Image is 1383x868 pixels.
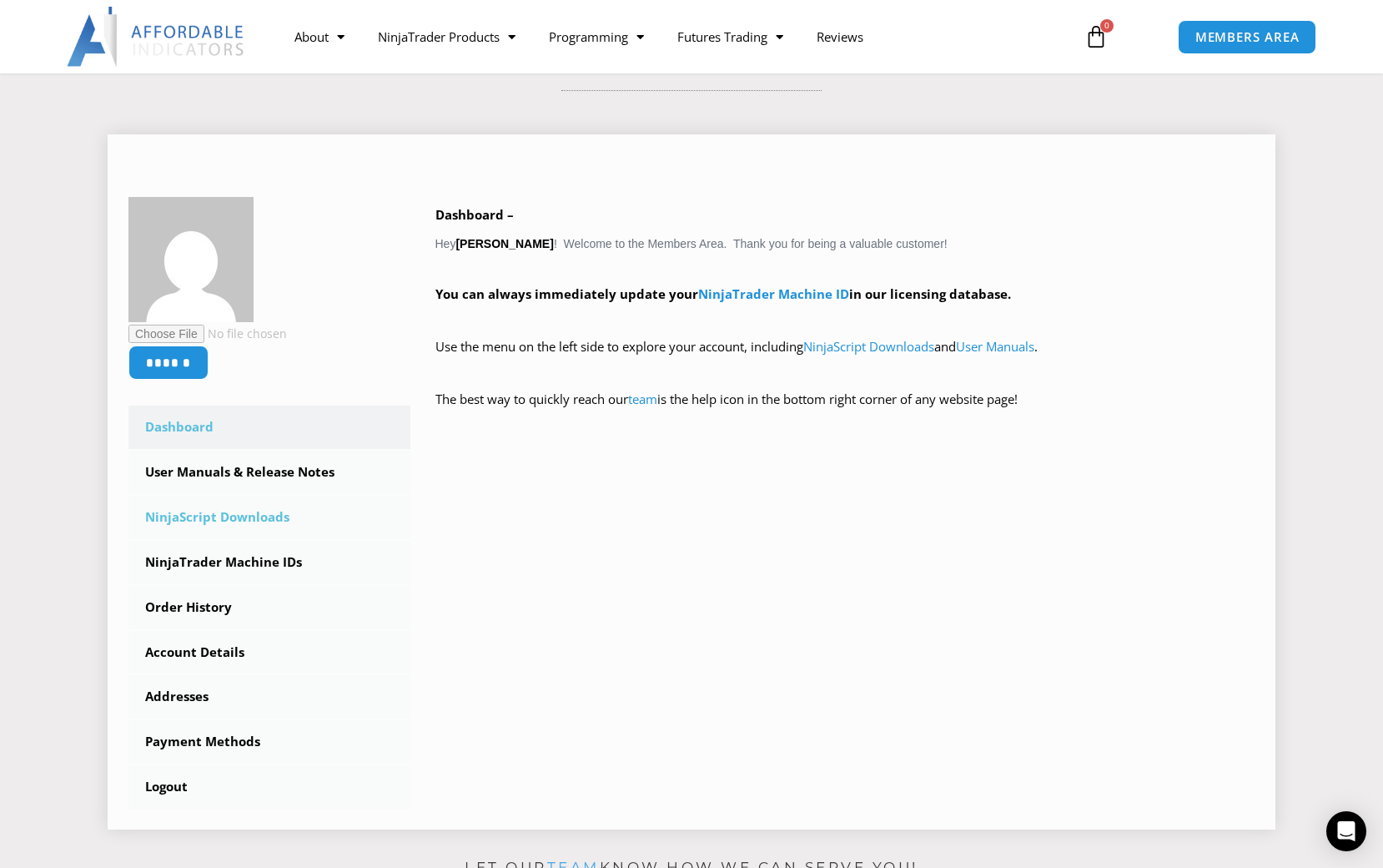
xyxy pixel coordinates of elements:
a: NinjaTrader Machine ID [698,285,849,302]
strong: You can always immediately update your in our licensing database. [435,285,1011,302]
a: Reviews [800,18,880,56]
a: NinjaTrader Products [361,18,532,56]
a: Payment Methods [128,720,410,764]
img: LogoAI | Affordable Indicators – NinjaTrader [67,7,246,67]
div: Open Intercom Messenger [1326,811,1366,851]
a: Account Details [128,631,410,674]
p: The best way to quickly reach our is the help icon in the bottom right corner of any website page! [435,388,1255,435]
nav: Account pages [128,406,410,809]
nav: Menu [278,18,1065,56]
a: NinjaScript Downloads [128,496,410,539]
a: 0 [1059,13,1133,61]
strong: [PERSON_NAME] [455,237,553,250]
a: Addresses [128,675,410,719]
span: 0 [1100,19,1114,33]
img: 11ade8baaf66b7fcee611f068adbaedc44c77e1b2d11191391b4a9de478cae75 [128,197,254,322]
a: Order History [128,586,410,629]
p: Use the menu on the left side to explore your account, including and . [435,336,1255,382]
div: Hey ! Welcome to the Members Area. Thank you for being a valuable customer! [435,204,1255,435]
a: Logout [128,765,410,809]
a: Futures Trading [661,18,800,56]
a: Programming [532,18,661,56]
a: NinjaScript Downloads [803,338,934,355]
a: User Manuals & Release Notes [128,451,410,494]
b: Dashboard – [435,206,514,223]
a: MEMBERS AREA [1178,20,1317,54]
a: About [278,18,361,56]
a: NinjaTrader Machine IDs [128,541,410,584]
a: Dashboard [128,406,410,449]
a: team [628,391,657,407]
span: MEMBERS AREA [1195,31,1300,43]
a: User Manuals [956,338,1034,355]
